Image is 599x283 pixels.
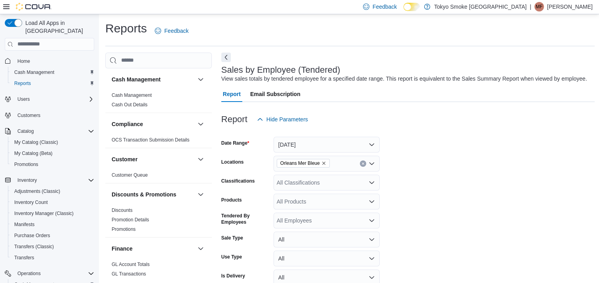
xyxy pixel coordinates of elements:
button: Transfers [8,252,97,263]
label: Products [221,197,242,203]
span: Customers [14,110,94,120]
label: Tendered By Employees [221,213,270,225]
span: Purchase Orders [11,231,94,240]
h3: Discounts & Promotions [112,191,176,198]
p: Tokyo Smoke [GEOGRAPHIC_DATA] [434,2,527,11]
span: Reports [14,80,31,87]
label: Date Range [221,140,249,146]
span: Promotions [14,161,38,168]
input: Dark Mode [403,3,420,11]
label: Sale Type [221,235,243,241]
span: Customer Queue [112,172,148,178]
button: Inventory [2,175,97,186]
button: Open list of options [369,198,375,205]
a: Promotions [11,160,42,169]
label: Classifications [221,178,255,184]
button: Open list of options [369,160,375,167]
button: Compliance [112,120,194,128]
span: Discounts [112,207,133,213]
button: Transfers (Classic) [8,241,97,252]
button: Promotions [8,159,97,170]
button: Next [221,53,231,62]
span: Report [223,86,241,102]
a: Inventory Count [11,198,51,207]
span: Orleans Mer Bleue [280,159,320,167]
button: Inventory Manager (Classic) [8,208,97,219]
a: Cash Management [112,92,152,98]
a: Discounts [112,208,133,213]
span: Feedback [373,3,397,11]
span: Adjustments (Classic) [11,187,94,196]
a: Cash Management [11,68,57,77]
h3: Report [221,115,247,124]
span: My Catalog (Classic) [14,139,58,145]
a: Customer Queue [112,172,148,178]
span: Hide Parameters [266,115,308,123]
button: My Catalog (Classic) [8,137,97,148]
button: All [274,232,380,247]
button: Compliance [196,119,205,129]
span: Customers [17,112,40,119]
button: Customer [112,155,194,163]
span: Cash Management [11,68,94,77]
span: Promotions [112,226,136,232]
button: Reports [8,78,97,89]
button: All [274,251,380,266]
span: Users [17,96,30,102]
label: Locations [221,159,244,165]
button: Catalog [2,126,97,137]
span: Inventory Count [11,198,94,207]
a: Adjustments (Classic) [11,187,63,196]
span: Inventory [14,175,94,185]
a: GL Account Totals [112,262,150,267]
span: GL Transactions [112,271,146,277]
span: Inventory Manager (Classic) [14,210,74,217]
h3: Finance [112,245,133,253]
h3: Compliance [112,120,143,128]
button: Inventory [14,175,40,185]
span: Cash Management [14,69,54,75]
span: MF [536,2,542,11]
div: Discounts & Promotions [105,206,212,237]
h3: Sales by Employee (Tendered) [221,65,340,75]
h3: Cash Management [112,75,161,83]
button: Users [14,94,33,104]
label: Is Delivery [221,273,245,279]
div: Matthew Frolander [534,2,544,11]
a: My Catalog (Classic) [11,138,61,147]
span: Inventory [17,177,37,183]
span: Email Subscription [250,86,300,102]
button: Operations [14,269,44,278]
a: Reports [11,79,34,88]
img: Cova [16,3,51,11]
button: Catalog [14,126,37,136]
a: Transfers (Classic) [11,242,57,251]
div: Cash Management [105,91,212,113]
button: Cash Management [8,67,97,78]
a: Promotions [112,226,136,232]
span: Transfers [11,253,94,262]
span: Transfers [14,255,34,261]
span: Inventory Manager (Classic) [11,209,94,218]
span: Load All Apps in [GEOGRAPHIC_DATA] [22,19,94,35]
button: Cash Management [112,75,194,83]
span: Adjustments (Classic) [14,188,60,194]
a: Home [14,57,33,66]
a: OCS Transaction Submission Details [112,137,190,143]
button: Inventory Count [8,197,97,208]
a: Manifests [11,220,38,229]
span: Orleans Mer Bleue [277,159,330,168]
span: Purchase Orders [14,232,50,239]
span: Transfers (Classic) [14,243,54,250]
span: Cash Out Details [112,102,148,108]
button: Open list of options [369,217,375,224]
span: Manifests [14,221,34,228]
span: Reports [11,79,94,88]
span: Transfers (Classic) [11,242,94,251]
a: Promotion Details [112,217,149,223]
button: Manifests [8,219,97,230]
